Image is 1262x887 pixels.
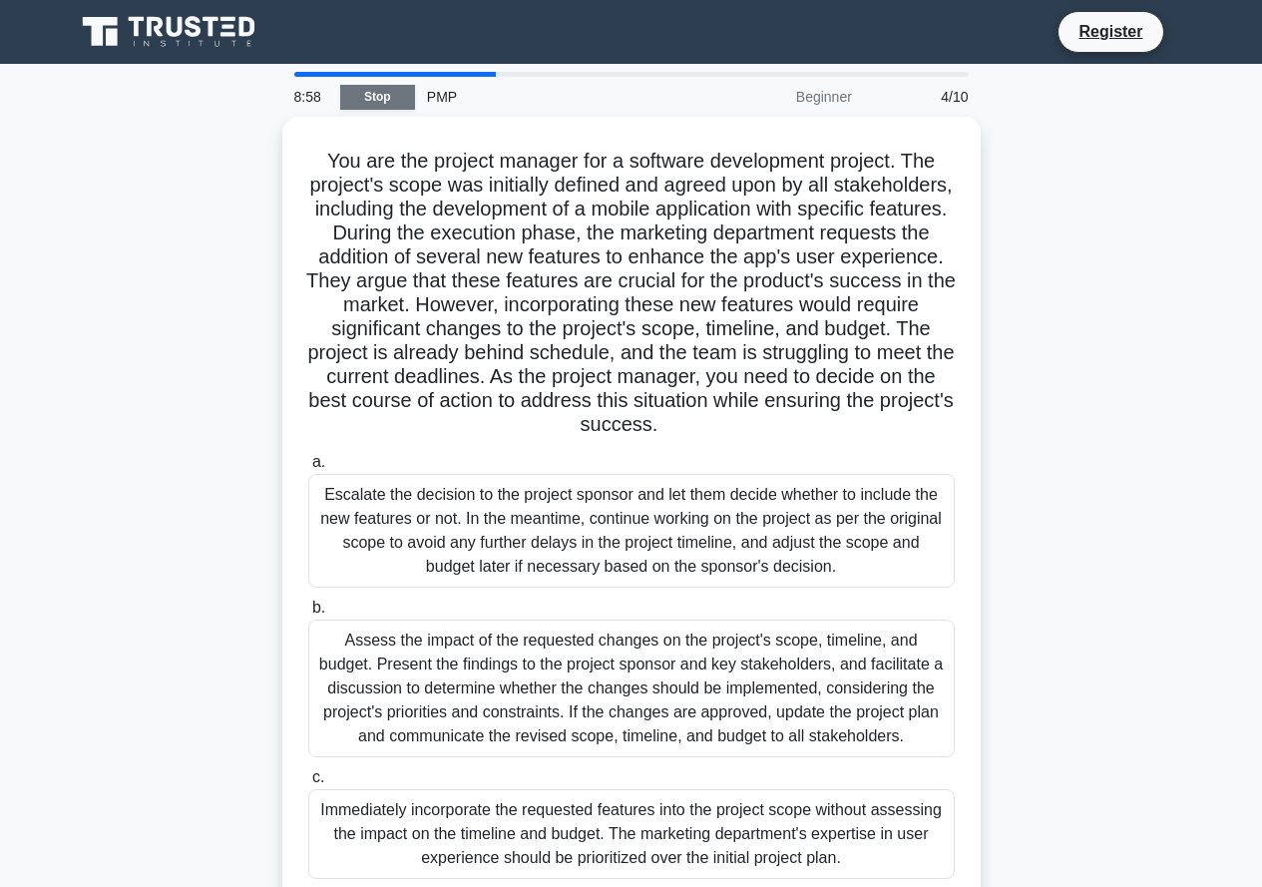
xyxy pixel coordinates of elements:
[308,620,955,757] div: Assess the impact of the requested changes on the project's scope, timeline, and budget. Present ...
[312,599,325,616] span: b.
[306,149,957,438] h5: You are the project manager for a software development project. The project's scope was initially...
[312,453,325,470] span: a.
[1066,19,1154,44] a: Register
[689,77,864,117] div: Beginner
[340,85,415,110] a: Stop
[415,77,689,117] div: PMP
[864,77,981,117] div: 4/10
[282,77,340,117] div: 8:58
[308,474,955,588] div: Escalate the decision to the project sponsor and let them decide whether to include the new featu...
[308,789,955,879] div: Immediately incorporate the requested features into the project scope without assessing the impac...
[312,768,324,785] span: c.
